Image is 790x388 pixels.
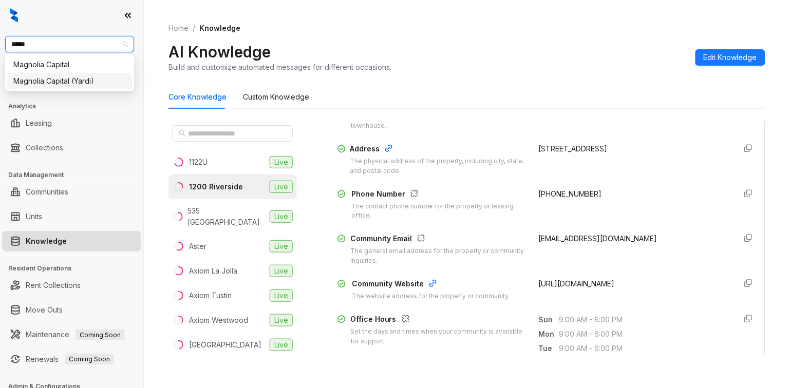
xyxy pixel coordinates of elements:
[539,279,615,288] span: [URL][DOMAIN_NAME]
[2,324,141,345] li: Maintenance
[2,349,141,370] li: Renewals
[26,231,67,251] a: Knowledge
[2,138,141,158] li: Collections
[188,205,266,228] div: 535 [GEOGRAPHIC_DATA]
[539,189,602,198] span: [PHONE_NUMBER]
[2,300,141,320] li: Move Outs
[2,113,141,133] li: Leasing
[10,8,18,23] img: logo
[168,91,227,103] div: Core Knowledge
[8,264,143,273] h3: Resident Operations
[270,314,293,326] span: Live
[189,265,237,277] div: Axiom La Jolla
[270,289,293,302] span: Live
[350,246,526,266] div: The general email address for the property or community inquiries.
[166,23,191,34] a: Home
[351,111,526,131] div: The type of property, such as apartment, condo, or townhouse.
[539,314,559,325] span: Sun
[270,339,293,351] span: Live
[350,157,526,176] div: The physical address of the property, including city, state, and postal code.
[26,113,52,133] a: Leasing
[26,349,114,370] a: RenewalsComing Soon
[559,314,728,325] span: 9:00 AM - 6:00 PM
[193,23,195,34] li: /
[189,339,261,351] div: [GEOGRAPHIC_DATA]
[189,181,243,192] div: 1200 Riverside
[695,49,765,66] button: Edit Knowledge
[350,143,526,157] div: Address
[350,327,526,346] div: Set the days and times when your community is available for support
[704,52,757,63] span: Edit Knowledge
[189,290,232,301] div: Axiom Tustin
[270,240,293,253] span: Live
[539,343,559,354] span: Tue
[539,143,728,154] div: [STREET_ADDRESS]
[26,275,81,296] a: Rent Collections
[350,233,526,246] div: Community Email
[7,56,132,73] div: Magnolia Capital
[2,206,141,227] li: Units
[7,73,132,89] div: Magnolia Capital (Yardi)
[352,278,510,292] div: Community Website
[351,188,526,202] div: Phone Number
[8,170,143,180] h3: Data Management
[2,182,141,202] li: Communities
[2,231,141,251] li: Knowledge
[65,354,114,365] span: Coming Soon
[189,241,206,252] div: Aster
[26,182,68,202] a: Communities
[270,210,293,223] span: Live
[539,328,559,340] span: Mon
[559,328,728,340] span: 9:00 AM - 6:00 PM
[352,292,510,301] div: The website address for the property or community.
[351,202,526,221] div: The contact phone number for the property or leasing office.
[243,91,309,103] div: Custom Knowledge
[168,62,391,72] div: Build and customize automated messages for different occasions.
[26,138,63,158] a: Collections
[199,24,240,32] span: Knowledge
[270,181,293,193] span: Live
[189,157,208,168] div: 1122U
[270,156,293,168] span: Live
[8,102,143,111] h3: Analytics
[168,42,271,62] h2: AI Knowledge
[559,343,728,354] span: 9:00 AM - 6:00 PM
[26,206,42,227] a: Units
[26,300,63,320] a: Move Outs
[2,69,141,89] li: Leads
[270,265,293,277] span: Live
[13,75,126,87] div: Magnolia Capital (Yardi)
[350,314,526,327] div: Office Hours
[13,59,126,70] div: Magnolia Capital
[76,329,125,341] span: Coming Soon
[539,234,657,243] span: [EMAIL_ADDRESS][DOMAIN_NAME]
[189,315,248,326] div: Axiom Westwood
[2,275,141,296] li: Rent Collections
[179,130,186,137] span: search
